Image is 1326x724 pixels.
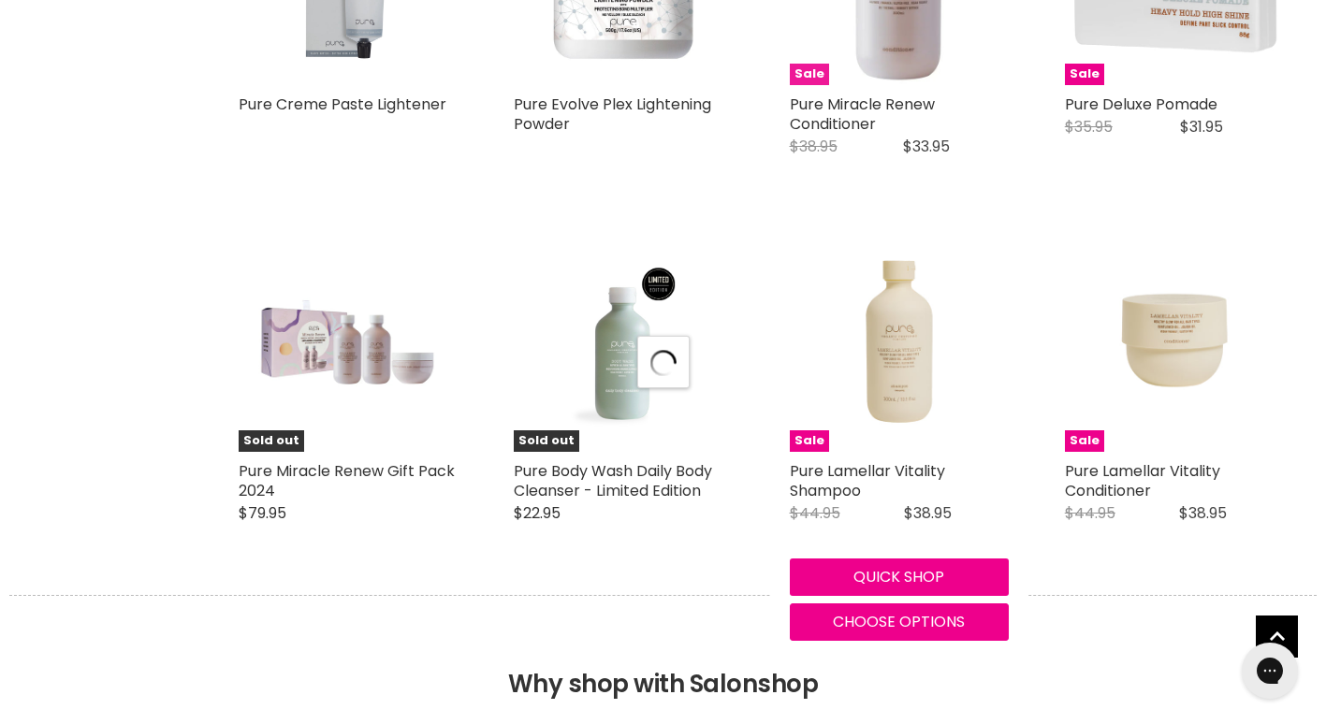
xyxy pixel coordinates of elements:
[790,233,1009,452] img: Pure Lamellar Vitality Shampoo
[1065,94,1217,115] a: Pure Deluxe Pomade
[239,460,455,501] a: Pure Miracle Renew Gift Pack 2024
[1065,64,1104,85] span: Sale
[1065,430,1104,452] span: Sale
[1065,233,1284,452] img: Pure Lamellar Vitality Conditioner
[790,430,829,452] span: Sale
[535,233,712,452] img: Pure Body Wash Daily Body Cleanser - Limited Edition
[239,94,446,115] a: Pure Creme Paste Lightener
[1065,460,1220,501] a: Pure Lamellar Vitality Conditioner
[790,136,838,157] span: $38.95
[903,136,950,157] span: $33.95
[790,460,945,501] a: Pure Lamellar Vitality Shampoo
[1180,116,1223,138] span: $31.95
[904,502,952,524] span: $38.95
[1065,233,1284,452] a: Pure Lamellar Vitality Conditioner Sale
[1256,615,1298,658] a: Back to top
[790,603,1009,641] button: Choose options
[790,558,1009,596] button: Quick shop
[514,94,711,135] a: Pure Evolve Plex Lightening Powder
[790,233,1009,452] a: Pure Lamellar Vitality Shampoo Sale
[239,233,458,452] a: Pure Miracle Renew Gift Pack 2024 Sold out
[1232,636,1307,705] iframe: Gorgias live chat messenger
[790,94,935,135] a: Pure Miracle Renew Conditioner
[514,233,733,452] a: Pure Body Wash Daily Body Cleanser - Limited Edition Sold out
[1179,502,1227,524] span: $38.95
[514,502,561,524] span: $22.95
[1065,502,1115,524] span: $44.95
[239,502,286,524] span: $79.95
[790,64,829,85] span: Sale
[1065,116,1113,138] span: $35.95
[239,430,304,452] span: Sold out
[790,502,840,524] span: $44.95
[514,430,579,452] span: Sold out
[239,233,458,452] img: Pure Miracle Renew Gift Pack 2024
[833,611,965,632] span: Choose options
[1256,615,1298,664] span: Back to top
[514,460,712,501] a: Pure Body Wash Daily Body Cleanser - Limited Edition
